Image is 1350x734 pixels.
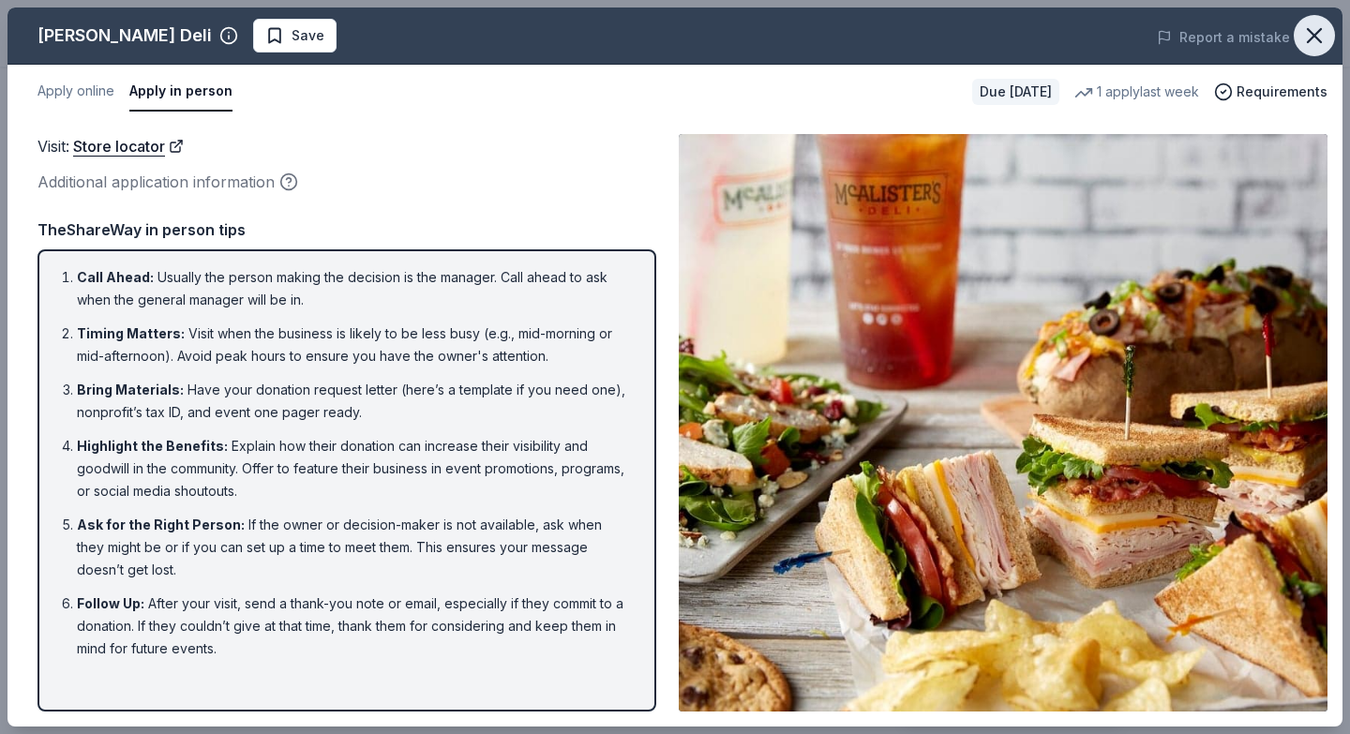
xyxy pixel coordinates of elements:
[129,72,232,112] button: Apply in person
[37,21,212,51] div: [PERSON_NAME] Deli
[37,134,656,158] div: Visit :
[37,217,656,242] div: TheShareWay in person tips
[77,322,628,367] li: Visit when the business is likely to be less busy (e.g., mid-morning or mid-afternoon). Avoid pea...
[1074,81,1199,103] div: 1 apply last week
[253,19,337,52] button: Save
[1157,26,1290,49] button: Report a mistake
[77,592,628,660] li: After your visit, send a thank-you note or email, especially if they commit to a donation. If the...
[679,134,1327,712] img: Image for McAlister's Deli
[77,438,228,454] span: Highlight the Benefits :
[77,379,628,424] li: Have your donation request letter (here’s a template if you need one), nonprofit’s tax ID, and ev...
[1214,81,1327,103] button: Requirements
[77,514,628,581] li: If the owner or decision-maker is not available, ask when they might be or if you can set up a ti...
[77,517,245,532] span: Ask for the Right Person :
[292,24,324,47] span: Save
[77,325,185,341] span: Timing Matters :
[77,269,154,285] span: Call Ahead :
[77,595,144,611] span: Follow Up :
[77,266,628,311] li: Usually the person making the decision is the manager. Call ahead to ask when the general manager...
[77,435,628,502] li: Explain how their donation can increase their visibility and goodwill in the community. Offer to ...
[77,382,184,397] span: Bring Materials :
[73,134,184,158] a: Store locator
[37,170,656,194] div: Additional application information
[37,72,114,112] button: Apply online
[972,79,1059,105] div: Due [DATE]
[1237,81,1327,103] span: Requirements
